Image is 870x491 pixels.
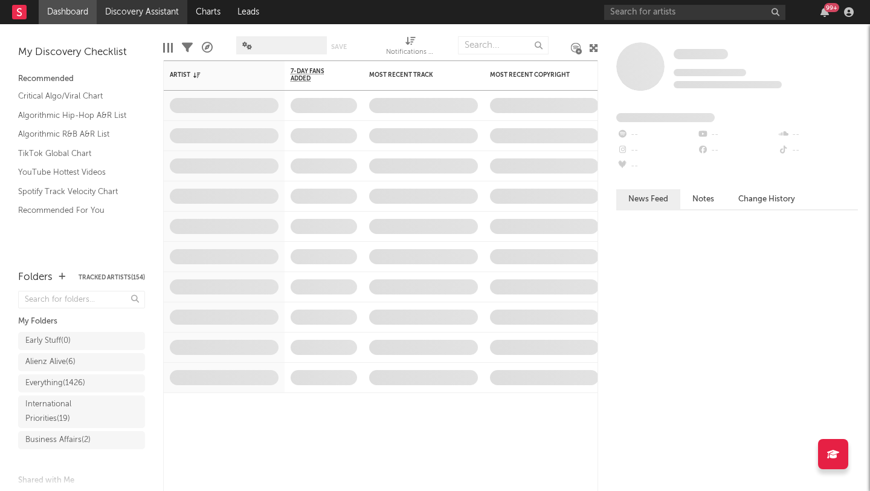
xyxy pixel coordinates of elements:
[18,147,133,160] a: TikTok Global Chart
[386,30,434,65] div: Notifications (Artist)
[18,128,133,141] a: Algorithmic R&B A&R List
[616,127,697,143] div: --
[331,44,347,50] button: Save
[697,127,777,143] div: --
[18,45,145,60] div: My Discovery Checklist
[697,143,777,158] div: --
[18,270,53,285] div: Folders
[18,395,145,428] a: International Priorities(19)
[674,48,728,60] a: Some Artist
[18,72,145,86] div: Recommended
[18,166,133,179] a: YouTube Hottest Videos
[458,36,549,54] input: Search...
[202,30,213,65] div: A&R Pipeline
[18,374,145,392] a: Everything(1426)
[604,5,785,20] input: Search for artists
[490,71,581,79] div: Most Recent Copyright
[163,30,173,65] div: Edit Columns
[291,68,339,82] span: 7-Day Fans Added
[18,185,133,198] a: Spotify Track Velocity Chart
[18,431,145,449] a: Business Affairs(2)
[824,3,839,12] div: 99 +
[726,189,807,209] button: Change History
[18,109,133,122] a: Algorithmic Hip-Hop A&R List
[170,71,260,79] div: Artist
[182,30,193,65] div: Filters
[18,473,145,488] div: Shared with Me
[18,353,145,371] a: Alienz Alive(6)
[680,189,726,209] button: Notes
[674,81,782,88] span: 0 fans last week
[25,433,91,447] div: Business Affairs ( 2 )
[616,143,697,158] div: --
[18,204,133,217] a: Recommended For You
[778,127,858,143] div: --
[25,355,76,369] div: Alienz Alive ( 6 )
[778,143,858,158] div: --
[616,158,697,174] div: --
[18,332,145,350] a: Early Stuff(0)
[616,113,715,122] span: Fans Added by Platform
[820,7,829,17] button: 99+
[18,291,145,308] input: Search for folders...
[79,275,145,281] button: Tracked Artists(154)
[674,69,746,76] span: Tracking Since: [DATE]
[18,89,133,103] a: Critical Algo/Viral Chart
[25,397,111,426] div: International Priorities ( 19 )
[386,45,434,60] div: Notifications (Artist)
[369,71,460,79] div: Most Recent Track
[18,314,145,329] div: My Folders
[616,189,680,209] button: News Feed
[25,334,71,348] div: Early Stuff ( 0 )
[25,376,85,391] div: Everything ( 1426 )
[674,49,728,59] span: Some Artist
